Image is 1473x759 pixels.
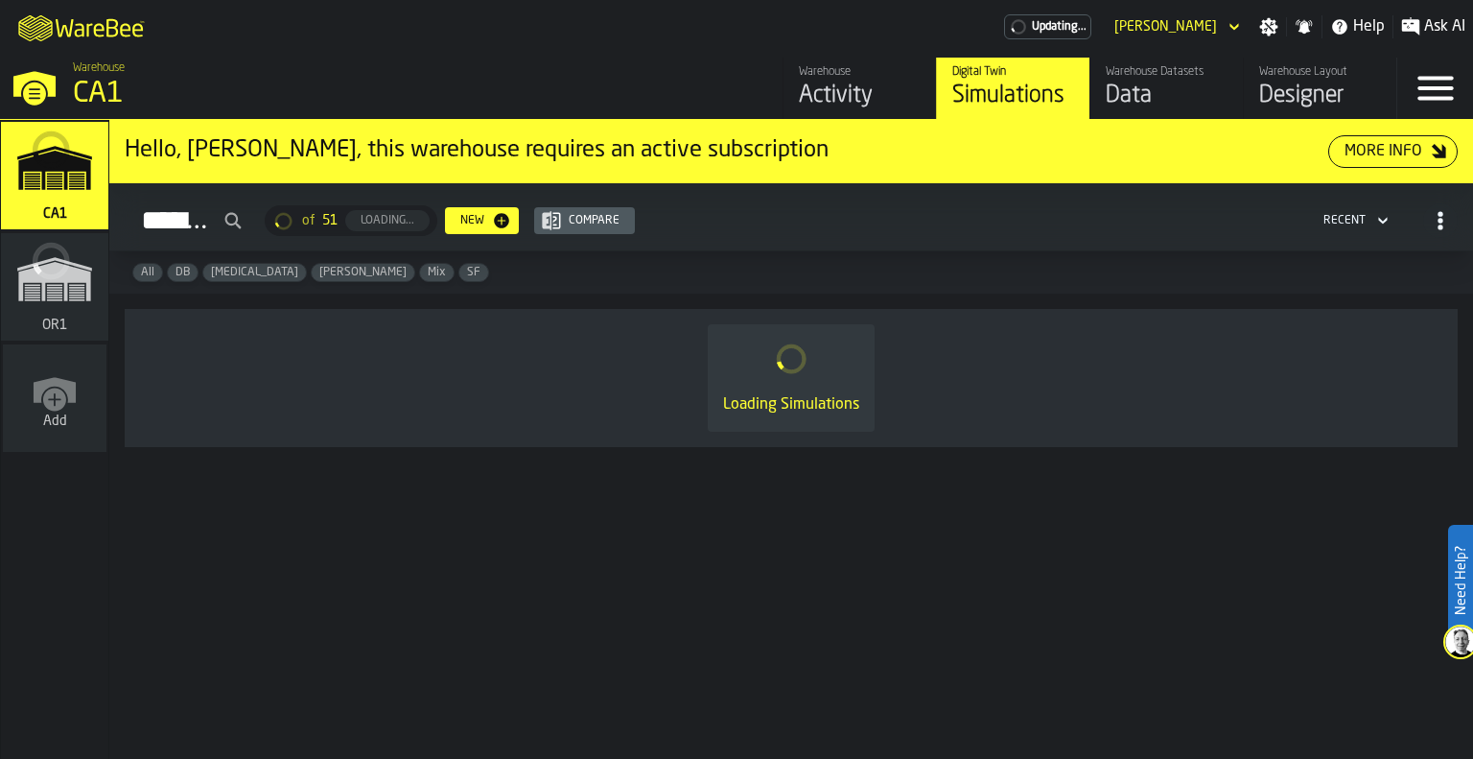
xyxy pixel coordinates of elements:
[1393,15,1473,38] label: button-toggle-Ask AI
[133,266,162,279] span: All
[459,266,488,279] span: SF
[1004,14,1091,39] div: Menu Subscription
[420,266,454,279] span: Mix
[322,213,338,228] span: 51
[125,135,1328,166] div: Hello, [PERSON_NAME], this warehouse requires an active subscription
[1353,15,1385,38] span: Help
[723,393,859,416] div: Loading Simulations
[1259,81,1381,111] div: Designer
[312,266,414,279] span: Gregg
[302,213,315,228] span: of
[952,81,1074,111] div: Simulations
[783,58,936,119] a: link-to-/wh/i/76e2a128-1b54-4d66-80d4-05ae4c277723/feed/
[1032,20,1087,34] span: Updating...
[1259,65,1381,79] div: Warehouse Layout
[799,65,921,79] div: Warehouse
[109,183,1473,251] h2: button-Simulations
[1089,58,1243,119] a: link-to-/wh/i/76e2a128-1b54-4d66-80d4-05ae4c277723/data
[3,344,106,456] a: link-to-/wh/new
[1106,65,1227,79] div: Warehouse Datasets
[534,207,635,234] button: button-Compare
[453,214,492,227] div: New
[1114,19,1217,35] div: DropdownMenuValue-David Kapusinski
[1004,14,1091,39] a: link-to-/wh/i/76e2a128-1b54-4d66-80d4-05ae4c277723/pricing/
[353,214,422,227] div: Loading...
[73,61,125,75] span: Warehouse
[952,65,1074,79] div: Digital Twin
[1337,140,1430,163] div: More Info
[257,205,445,236] div: ButtonLoadMore-Loading...-Prev-First-Last
[1424,15,1465,38] span: Ask AI
[1287,17,1321,36] label: button-toggle-Notifications
[345,210,430,231] button: button-Loading...
[73,77,591,111] div: CA1
[1,122,108,233] a: link-to-/wh/i/76e2a128-1b54-4d66-80d4-05ae4c277723/simulations
[1107,15,1244,38] div: DropdownMenuValue-David Kapusinski
[1328,135,1458,168] button: button-More Info
[1251,17,1286,36] label: button-toggle-Settings
[1243,58,1396,119] a: link-to-/wh/i/76e2a128-1b54-4d66-80d4-05ae4c277723/designer
[561,214,627,227] div: Compare
[799,81,921,111] div: Activity
[936,58,1089,119] a: link-to-/wh/i/76e2a128-1b54-4d66-80d4-05ae4c277723/simulations
[1316,209,1392,232] div: DropdownMenuValue-4
[125,309,1458,447] div: ItemListCard-
[1,233,108,344] a: link-to-/wh/i/02d92962-0f11-4133-9763-7cb092bceeef/simulations
[445,207,519,234] button: button-New
[1322,15,1392,38] label: button-toggle-Help
[203,266,306,279] span: Enteral
[43,414,67,429] span: Add
[168,266,198,279] span: DB
[1397,58,1473,119] label: button-toggle-Menu
[1106,81,1227,111] div: Data
[109,120,1473,183] div: ItemListCard-
[1450,527,1471,634] label: Need Help?
[1323,214,1366,227] div: DropdownMenuValue-4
